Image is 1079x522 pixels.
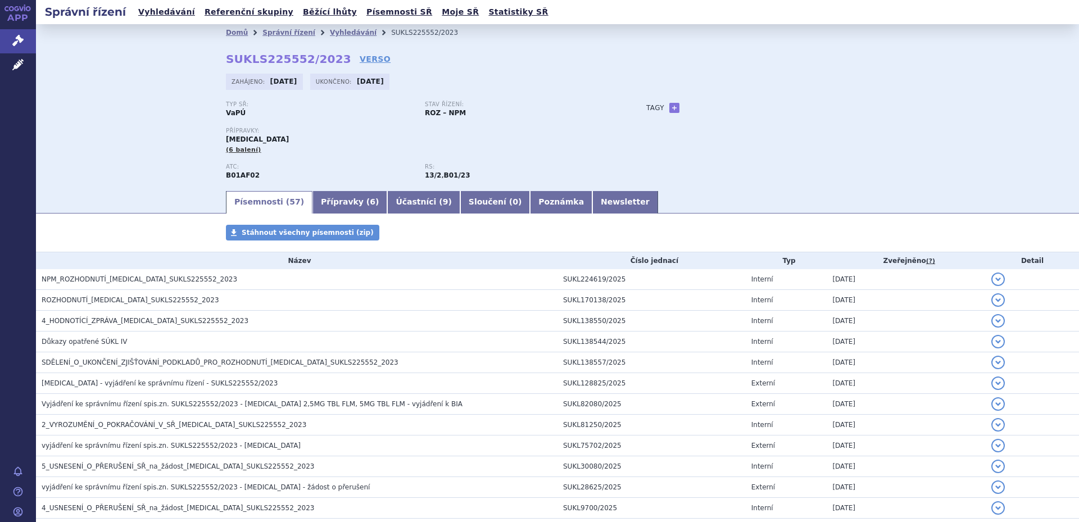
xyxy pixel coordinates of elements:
[991,293,1005,307] button: detail
[646,101,664,115] h3: Tagy
[36,252,557,269] th: Název
[226,52,351,66] strong: SUKLS225552/2023
[991,460,1005,473] button: detail
[751,296,773,304] span: Interní
[513,197,518,206] span: 0
[827,415,986,435] td: [DATE]
[485,4,551,20] a: Statistiky SŘ
[557,352,746,373] td: SUKL138557/2025
[425,164,624,180] div: ,
[226,101,414,108] p: Typ SŘ:
[827,290,986,311] td: [DATE]
[370,197,375,206] span: 6
[557,415,746,435] td: SUKL81250/2025
[444,171,470,179] strong: gatrany a xabany vyšší síly
[751,275,773,283] span: Interní
[557,311,746,332] td: SUKL138550/2025
[991,480,1005,494] button: detail
[226,109,246,117] strong: VaPÚ
[42,400,463,408] span: Vyjádření ke správnímu řízení spis.zn. SUKLS225552/2023 - ELIQUIS 2,5MG TBL FLM, 5MG TBL FLM - vy...
[926,257,935,265] abbr: (?)
[42,462,314,470] span: 5_USNESENÍ_O_PŘERUŠENÍ_SŘ_na_žádost_ELIQUIS_SUKLS225552_2023
[991,335,1005,348] button: detail
[827,269,986,290] td: [DATE]
[751,400,775,408] span: Externí
[827,435,986,456] td: [DATE]
[363,4,436,20] a: Písemnosti SŘ
[425,109,466,117] strong: ROZ – NPM
[360,53,391,65] a: VERSO
[746,252,827,269] th: Typ
[557,290,746,311] td: SUKL170138/2025
[443,197,448,206] span: 9
[751,317,773,325] span: Interní
[300,4,360,20] a: Běžící lhůty
[242,229,374,237] span: Stáhnout všechny písemnosti (zip)
[312,191,387,214] a: Přípravky (6)
[827,456,986,477] td: [DATE]
[557,456,746,477] td: SUKL30080/2025
[330,29,377,37] a: Vyhledávání
[42,442,301,450] span: vyjádření ke správnímu řízení spis.zn. SUKLS225552/2023 - ELIQUIS
[557,477,746,498] td: SUKL28625/2025
[827,311,986,332] td: [DATE]
[42,296,219,304] span: ROZHODNUTÍ_ELIQUIS_SUKLS225552_2023
[557,269,746,290] td: SUKL224619/2025
[827,352,986,373] td: [DATE]
[827,373,986,394] td: [DATE]
[557,332,746,352] td: SUKL138544/2025
[42,275,237,283] span: NPM_ROZHODNUTÍ_ELIQUIS_SUKLS225552_2023
[232,77,267,86] span: Zahájeno:
[986,252,1079,269] th: Detail
[42,379,278,387] span: Eliquis - vyjádření ke správnímu řízení - SUKLS225552/2023
[226,191,312,214] a: Písemnosti (57)
[201,4,297,20] a: Referenční skupiny
[357,78,384,85] strong: [DATE]
[425,171,441,179] strong: léčiva k terapii nebo k profylaxi tromboembolických onemocnění, přímé inhibitory faktoru Xa a tro...
[262,29,315,37] a: Správní řízení
[226,128,624,134] p: Přípravky:
[425,164,613,170] p: RS:
[226,225,379,240] a: Stáhnout všechny písemnosti (zip)
[827,252,986,269] th: Zveřejněno
[42,504,314,512] span: 4_USNESENÍ_O_PŘERUŠENÍ_SŘ_na_žádost_ELIQUIS_SUKLS225552_2023
[391,24,473,41] li: SUKLS225552/2023
[827,477,986,498] td: [DATE]
[557,373,746,394] td: SUKL128825/2025
[827,394,986,415] td: [DATE]
[557,252,746,269] th: Číslo jednací
[135,4,198,20] a: Vyhledávání
[316,77,354,86] span: Ukončeno:
[669,103,679,113] a: +
[991,418,1005,432] button: detail
[42,483,370,491] span: vyjádření ke správnímu řízení spis.zn. SUKLS225552/2023 - ELIQUIS - žádost o přerušení
[289,197,300,206] span: 57
[530,191,592,214] a: Poznámka
[827,498,986,519] td: [DATE]
[226,146,261,153] span: (6 balení)
[991,273,1005,286] button: detail
[226,135,289,143] span: [MEDICAL_DATA]
[751,421,773,429] span: Interní
[42,338,128,346] span: Důkazy opatřené SÚKL IV
[557,394,746,415] td: SUKL82080/2025
[751,462,773,470] span: Interní
[438,4,482,20] a: Moje SŘ
[751,483,775,491] span: Externí
[557,435,746,456] td: SUKL75702/2025
[226,171,260,179] strong: APIXABAN
[991,356,1005,369] button: detail
[751,358,773,366] span: Interní
[460,191,530,214] a: Sloučení (0)
[991,314,1005,328] button: detail
[991,376,1005,390] button: detail
[751,379,775,387] span: Externí
[226,29,248,37] a: Domů
[751,442,775,450] span: Externí
[827,332,986,352] td: [DATE]
[270,78,297,85] strong: [DATE]
[42,421,306,429] span: 2_VYROZUMĚNÍ_O_POKRAČOVÁNÍ_V_SŘ_ELIQUIS_SUKLS225552_2023
[991,439,1005,452] button: detail
[226,164,414,170] p: ATC:
[42,358,398,366] span: SDĚLENÍ_O_UKONČENÍ_ZJIŠŤOVÁNÍ_PODKLADŮ_PRO_ROZHODNUTÍ_ELIQUIS_SUKLS225552_2023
